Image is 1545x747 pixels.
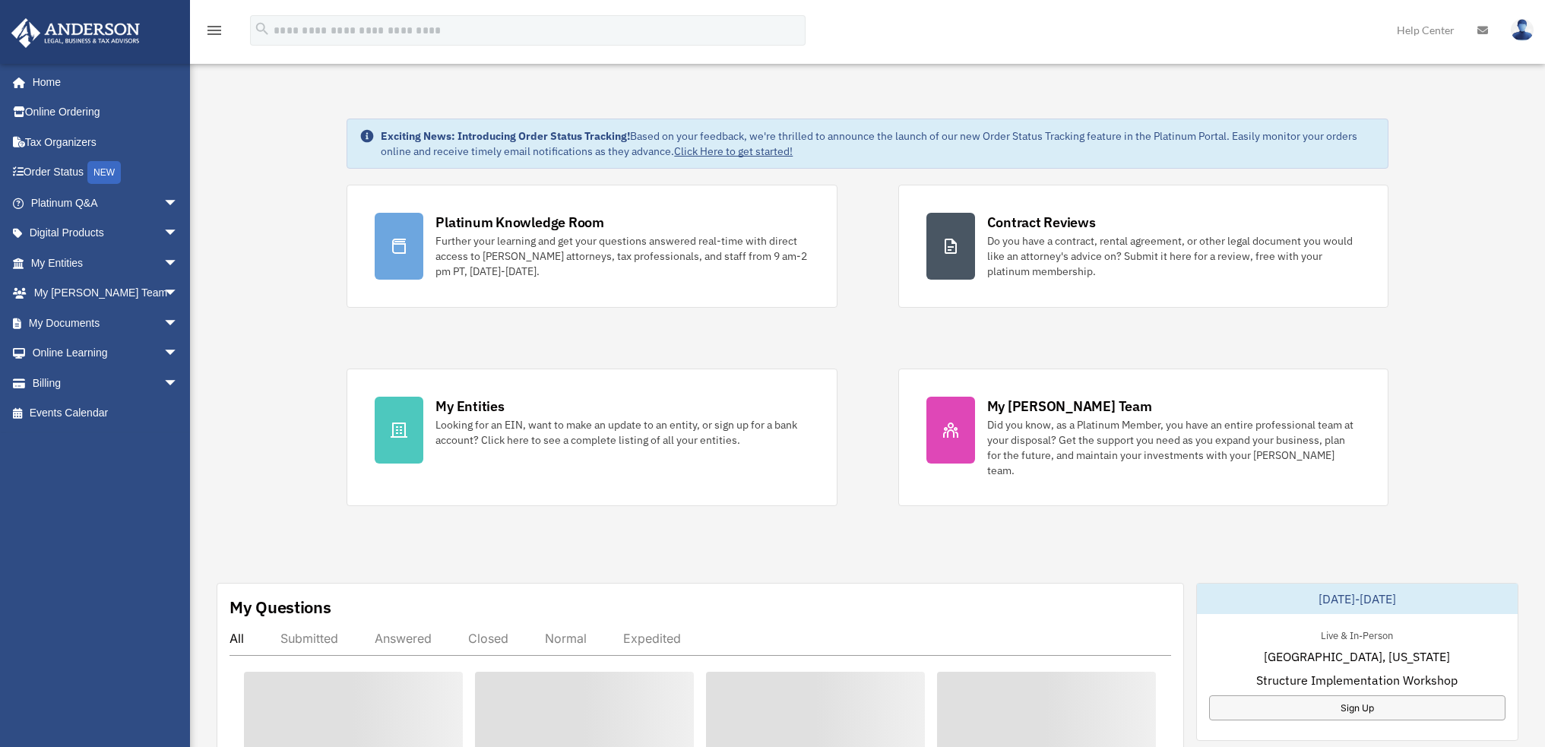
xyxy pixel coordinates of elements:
div: My [PERSON_NAME] Team [987,397,1152,416]
div: All [230,631,244,646]
span: Structure Implementation Workshop [1256,671,1458,689]
span: arrow_drop_down [163,218,194,249]
a: Contract Reviews Do you have a contract, rental agreement, or other legal document you would like... [898,185,1388,308]
span: arrow_drop_down [163,248,194,279]
span: arrow_drop_down [163,278,194,309]
span: arrow_drop_down [163,308,194,339]
div: [DATE]-[DATE] [1197,584,1518,614]
img: User Pic [1511,19,1534,41]
a: My [PERSON_NAME] Teamarrow_drop_down [11,278,201,309]
div: Submitted [280,631,338,646]
a: My Entities Looking for an EIN, want to make an update to an entity, or sign up for a bank accoun... [347,369,837,506]
div: Do you have a contract, rental agreement, or other legal document you would like an attorney's ad... [987,233,1360,279]
div: Platinum Knowledge Room [435,213,604,232]
a: Online Learningarrow_drop_down [11,338,201,369]
a: Online Ordering [11,97,201,128]
div: Normal [545,631,587,646]
a: My [PERSON_NAME] Team Did you know, as a Platinum Member, you have an entire professional team at... [898,369,1388,506]
strong: Exciting News: Introducing Order Status Tracking! [381,129,630,143]
a: Home [11,67,194,97]
a: Events Calendar [11,398,201,429]
div: My Entities [435,397,504,416]
div: Did you know, as a Platinum Member, you have an entire professional team at your disposal? Get th... [987,417,1360,478]
div: Looking for an EIN, want to make an update to an entity, or sign up for a bank account? Click her... [435,417,809,448]
span: [GEOGRAPHIC_DATA], [US_STATE] [1264,647,1450,666]
a: My Documentsarrow_drop_down [11,308,201,338]
i: menu [205,21,223,40]
div: NEW [87,161,121,184]
a: Billingarrow_drop_down [11,368,201,398]
a: Platinum Knowledge Room Further your learning and get your questions answered real-time with dire... [347,185,837,308]
div: Expedited [623,631,681,646]
span: arrow_drop_down [163,188,194,219]
i: search [254,21,271,37]
a: My Entitiesarrow_drop_down [11,248,201,278]
a: Tax Organizers [11,127,201,157]
span: arrow_drop_down [163,338,194,369]
div: Contract Reviews [987,213,1096,232]
div: Closed [468,631,508,646]
img: Anderson Advisors Platinum Portal [7,18,144,48]
a: Order StatusNEW [11,157,201,188]
div: Based on your feedback, we're thrilled to announce the launch of our new Order Status Tracking fe... [381,128,1375,159]
a: Click Here to get started! [674,144,793,158]
a: Digital Productsarrow_drop_down [11,218,201,248]
a: menu [205,27,223,40]
a: Sign Up [1209,695,1505,720]
div: Answered [375,631,432,646]
div: Live & In-Person [1309,626,1405,642]
div: Further your learning and get your questions answered real-time with direct access to [PERSON_NAM... [435,233,809,279]
span: arrow_drop_down [163,368,194,399]
div: My Questions [230,596,331,619]
a: Platinum Q&Aarrow_drop_down [11,188,201,218]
